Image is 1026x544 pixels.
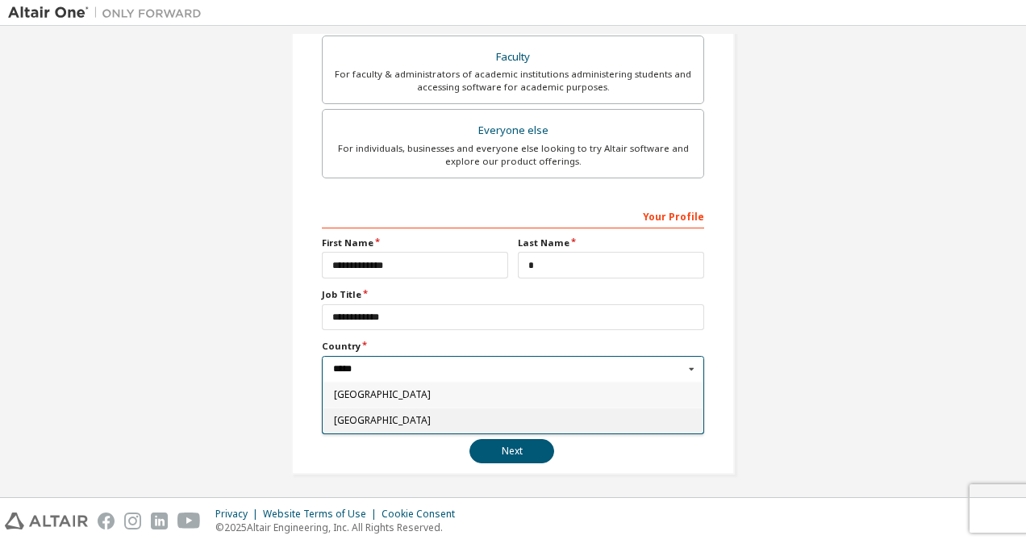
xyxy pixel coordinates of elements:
[5,513,88,529] img: altair_logo.svg
[8,5,210,21] img: Altair One
[322,288,704,301] label: Job Title
[382,508,465,521] div: Cookie Consent
[124,513,141,529] img: instagram.svg
[332,68,694,94] div: For faculty & administrators of academic institutions administering students and accessing softwa...
[322,340,704,353] label: Country
[334,390,693,400] span: [GEOGRAPHIC_DATA]
[469,439,554,463] button: Next
[334,416,693,425] span: [GEOGRAPHIC_DATA]
[215,521,465,534] p: © 2025 Altair Engineering, Inc. All Rights Reserved.
[98,513,115,529] img: facebook.svg
[322,236,508,249] label: First Name
[263,508,382,521] div: Website Terms of Use
[332,119,694,142] div: Everyone else
[332,142,694,168] div: For individuals, businesses and everyone else looking to try Altair software and explore our prod...
[322,203,704,228] div: Your Profile
[518,236,704,249] label: Last Name
[215,508,263,521] div: Privacy
[177,513,201,529] img: youtube.svg
[332,46,694,69] div: Faculty
[151,513,168,529] img: linkedin.svg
